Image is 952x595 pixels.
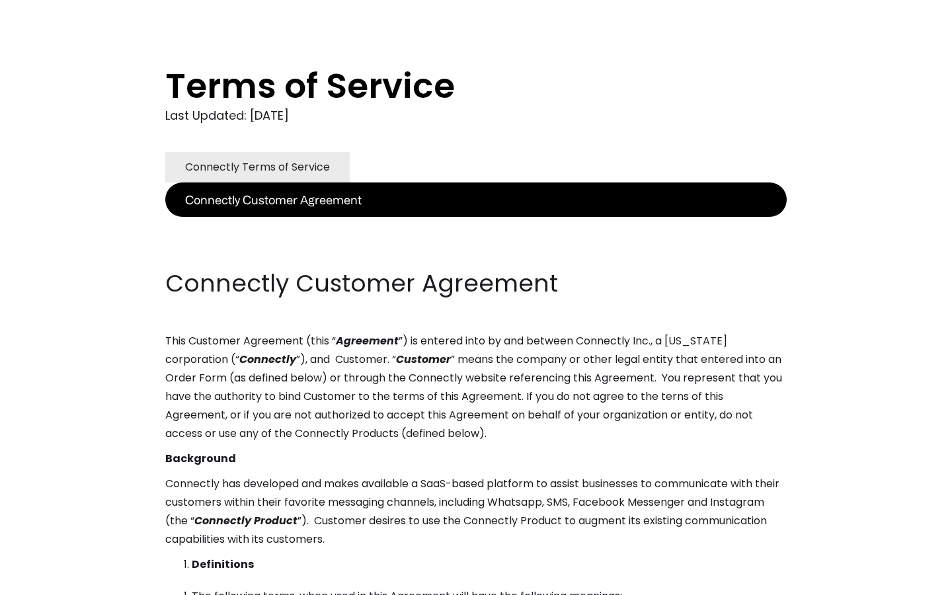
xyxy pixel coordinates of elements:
[336,333,399,348] em: Agreement
[165,66,734,106] h1: Terms of Service
[165,332,787,443] p: This Customer Agreement (this “ ”) is entered into by and between Connectly Inc., a [US_STATE] co...
[13,571,79,590] aside: Language selected: English
[165,475,787,549] p: Connectly has developed and makes available a SaaS-based platform to assist businesses to communi...
[185,158,330,177] div: Connectly Terms of Service
[165,451,236,466] strong: Background
[165,242,787,260] p: ‍
[192,557,254,572] strong: Definitions
[165,106,787,126] div: Last Updated: [DATE]
[26,572,79,590] ul: Language list
[396,352,451,367] em: Customer
[185,190,362,209] div: Connectly Customer Agreement
[165,267,787,300] h2: Connectly Customer Agreement
[165,217,787,235] p: ‍
[194,513,297,528] em: Connectly Product
[239,352,296,367] em: Connectly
